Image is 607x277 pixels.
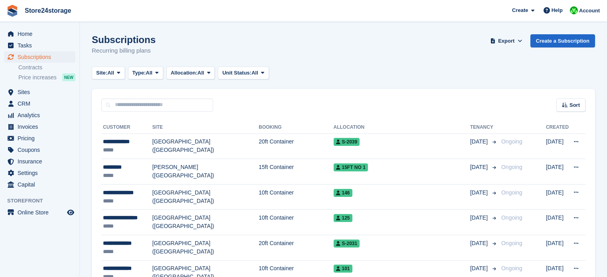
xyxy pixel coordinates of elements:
[4,121,75,132] a: menu
[512,6,528,14] span: Create
[552,6,563,14] span: Help
[222,69,251,77] span: Unit Status:
[18,207,65,218] span: Online Store
[470,239,489,248] span: [DATE]
[546,210,569,235] td: [DATE]
[546,159,569,185] td: [DATE]
[334,214,352,222] span: 125
[152,134,259,159] td: [GEOGRAPHIC_DATA] ([GEOGRAPHIC_DATA])
[334,138,360,146] span: S-2039
[4,167,75,179] a: menu
[22,4,75,17] a: Store24storage
[18,40,65,51] span: Tasks
[146,69,152,77] span: All
[18,156,65,167] span: Insurance
[4,86,75,98] a: menu
[18,64,75,71] a: Contracts
[570,6,578,14] img: Tracy Harper
[334,189,352,197] span: 146
[18,51,65,63] span: Subscriptions
[259,121,333,134] th: Booking
[4,40,75,51] a: menu
[259,235,333,261] td: 20ft Container
[18,73,75,82] a: Price increases NEW
[18,110,65,121] span: Analytics
[101,121,152,134] th: Customer
[218,67,269,80] button: Unit Status: All
[4,28,75,39] a: menu
[4,98,75,109] a: menu
[18,98,65,109] span: CRM
[546,134,569,159] td: [DATE]
[470,264,489,273] span: [DATE]
[18,121,65,132] span: Invoices
[18,133,65,144] span: Pricing
[6,5,18,17] img: stora-icon-8386f47178a22dfd0bd8f6a31ec36ba5ce8667c1dd55bd0f319d3a0aa187defe.svg
[18,144,65,155] span: Coupons
[501,164,522,170] span: Ongoing
[152,210,259,235] td: [GEOGRAPHIC_DATA] ([GEOGRAPHIC_DATA])
[92,67,125,80] button: Site: All
[501,189,522,196] span: Ongoing
[4,179,75,190] a: menu
[334,265,352,273] span: 101
[18,28,65,39] span: Home
[579,7,600,15] span: Account
[251,69,258,77] span: All
[501,240,522,246] span: Ongoing
[92,34,156,45] h1: Subscriptions
[470,214,489,222] span: [DATE]
[501,138,522,145] span: Ongoing
[166,67,215,80] button: Allocation: All
[546,235,569,261] td: [DATE]
[4,133,75,144] a: menu
[66,208,75,217] a: Preview store
[498,37,514,45] span: Export
[470,189,489,197] span: [DATE]
[4,110,75,121] a: menu
[62,73,75,81] div: NEW
[4,51,75,63] a: menu
[569,101,580,109] span: Sort
[4,156,75,167] a: menu
[501,214,522,221] span: Ongoing
[198,69,204,77] span: All
[470,121,498,134] th: Tenancy
[128,67,163,80] button: Type: All
[152,159,259,185] td: [PERSON_NAME] ([GEOGRAPHIC_DATA])
[7,197,79,205] span: Storefront
[152,184,259,210] td: [GEOGRAPHIC_DATA] ([GEOGRAPHIC_DATA])
[18,74,57,81] span: Price increases
[470,163,489,171] span: [DATE]
[18,86,65,98] span: Sites
[107,69,114,77] span: All
[530,34,595,47] a: Create a Subscription
[152,121,259,134] th: Site
[489,34,524,47] button: Export
[171,69,198,77] span: Allocation:
[4,144,75,155] a: menu
[546,121,569,134] th: Created
[259,134,333,159] td: 20ft Container
[259,210,333,235] td: 10ft Container
[334,240,360,248] span: S-2031
[470,138,489,146] span: [DATE]
[546,184,569,210] td: [DATE]
[4,207,75,218] a: menu
[334,163,368,171] span: 15FT No 1
[18,167,65,179] span: Settings
[132,69,146,77] span: Type:
[92,46,156,55] p: Recurring billing plans
[259,159,333,185] td: 15ft Container
[96,69,107,77] span: Site:
[152,235,259,261] td: [GEOGRAPHIC_DATA] ([GEOGRAPHIC_DATA])
[334,121,470,134] th: Allocation
[259,184,333,210] td: 10ft Container
[18,179,65,190] span: Capital
[501,265,522,271] span: Ongoing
